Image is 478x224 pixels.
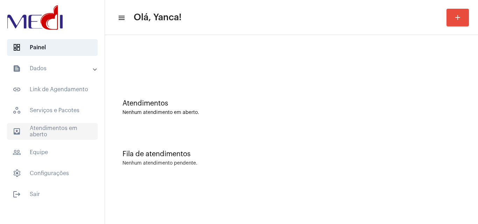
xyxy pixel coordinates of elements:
div: Nenhum atendimento em aberto. [122,110,461,115]
mat-icon: sidenav icon [13,127,21,136]
span: Olá, Yanca! [134,12,182,23]
div: Fila de atendimentos [122,150,461,158]
div: Atendimentos [122,100,461,107]
span: sidenav icon [13,43,21,52]
span: Link de Agendamento [7,81,98,98]
mat-panel-title: Dados [13,64,93,73]
span: Painel [7,39,98,56]
mat-icon: sidenav icon [13,85,21,94]
mat-icon: sidenav icon [13,190,21,198]
span: sidenav icon [13,106,21,115]
mat-icon: sidenav icon [13,64,21,73]
span: Atendimentos em aberto [7,123,98,140]
img: d3a1b5fa-500b-b90f-5a1c-719c20e9830b.png [6,3,64,31]
span: Sair [7,186,98,203]
mat-icon: sidenav icon [118,14,125,22]
mat-icon: sidenav icon [13,148,21,157]
span: Serviços e Pacotes [7,102,98,119]
span: Configurações [7,165,98,182]
div: Nenhum atendimento pendente. [122,161,197,166]
mat-icon: add [454,13,462,22]
mat-expansion-panel-header: sidenav iconDados [4,60,105,77]
span: sidenav icon [13,169,21,178]
span: Equipe [7,144,98,161]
